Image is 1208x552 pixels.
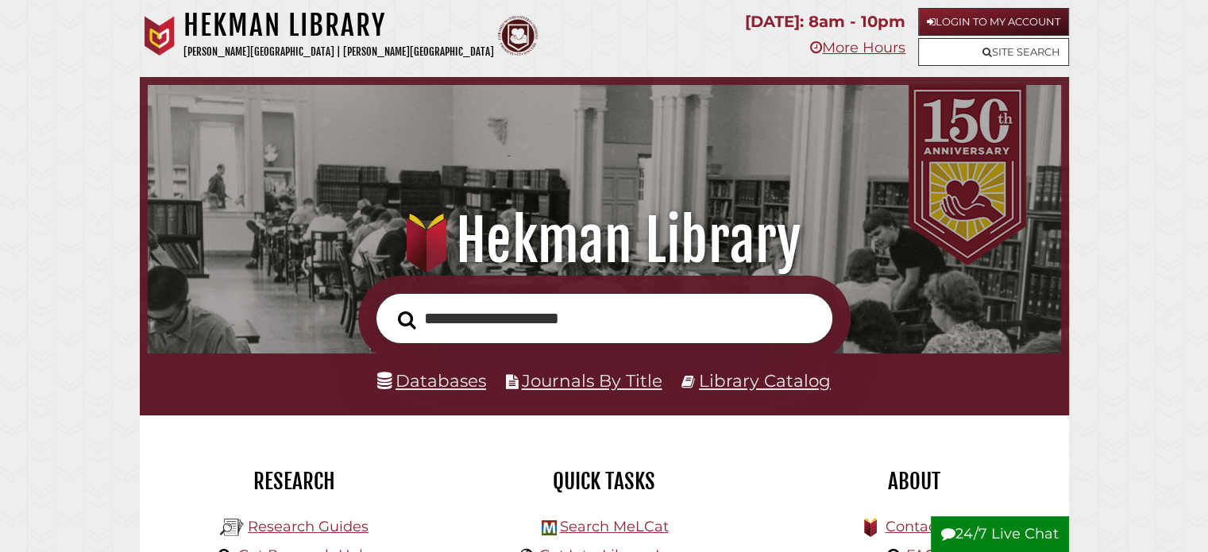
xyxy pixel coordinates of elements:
img: Hekman Library Logo [542,520,557,535]
a: Research Guides [248,518,369,535]
a: Journals By Title [522,370,662,391]
a: More Hours [810,39,905,56]
h2: Research [152,468,438,495]
h1: Hekman Library [183,8,494,43]
a: Login to My Account [918,8,1069,36]
button: Search [390,306,424,334]
h2: Quick Tasks [461,468,747,495]
p: [DATE]: 8am - 10pm [745,8,905,36]
a: Library Catalog [699,370,831,391]
a: Site Search [918,38,1069,66]
img: Calvin University [140,16,179,56]
h2: About [771,468,1057,495]
img: Hekman Library Logo [220,515,244,539]
img: Calvin Theological Seminary [498,16,538,56]
h1: Hekman Library [165,206,1042,276]
p: [PERSON_NAME][GEOGRAPHIC_DATA] | [PERSON_NAME][GEOGRAPHIC_DATA] [183,43,494,61]
a: Search MeLCat [559,518,668,535]
a: Databases [377,370,486,391]
i: Search [398,310,416,329]
a: Contact Us [885,518,963,535]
